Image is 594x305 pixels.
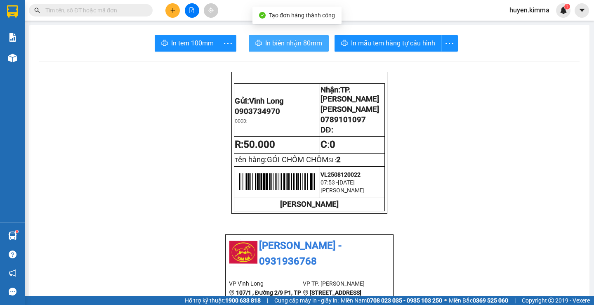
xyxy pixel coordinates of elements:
span: Cung cấp máy in - giấy in: [274,296,339,305]
button: more [220,35,236,52]
b: [STREET_ADDRESS][PERSON_NAME] [303,289,361,305]
img: logo-vxr [7,5,18,18]
span: file-add [189,7,195,13]
span: plus [170,7,176,13]
span: Miền Bắc [449,296,508,305]
button: file-add [185,3,199,18]
span: search [34,7,40,13]
span: DĐ: [321,125,333,135]
strong: 0708 023 035 - 0935 103 250 [367,297,442,304]
span: VL2508120022 [321,171,361,178]
span: [PERSON_NAME] [321,187,365,194]
span: 50.000 [243,139,275,150]
span: Nhận: [54,8,73,17]
button: plus [165,3,180,18]
span: environment [229,290,235,296]
span: 0789101097 [321,115,366,124]
span: printer [341,40,348,47]
div: [PERSON_NAME] [54,27,120,37]
li: [PERSON_NAME] - 0931936768 [229,238,390,269]
div: 20.000 [6,53,49,72]
strong: 0369 525 060 [473,297,508,304]
span: 2 [336,155,341,164]
strong: [PERSON_NAME] [280,200,339,209]
span: Gửi: [235,97,284,106]
button: caret-down [575,3,589,18]
span: printer [255,40,262,47]
span: 07:53 - [321,179,338,186]
span: Nhận: [321,85,379,104]
div: 0933989811 [54,37,120,48]
span: ên hàng: [238,155,328,164]
button: more [441,35,458,52]
span: caret-down [578,7,586,14]
span: GÓI CHÔM CHÔM [267,155,328,164]
span: Thu rồi : [6,53,31,62]
span: more [220,38,236,49]
span: check-circle [259,12,266,19]
div: TP. [PERSON_NAME] [54,7,120,27]
span: aim [208,7,214,13]
span: Hỗ trợ kỹ thuật: [185,296,261,305]
span: In biên nhận 80mm [265,38,322,48]
span: | [267,296,268,305]
span: TP. [PERSON_NAME] [321,85,379,104]
sup: 1 [16,230,18,233]
span: Vĩnh Long [249,97,284,106]
span: In mẫu tem hàng tự cấu hình [351,38,435,48]
img: solution-icon [8,33,17,42]
input: Tìm tên, số ĐT hoặc mã đơn [45,6,143,15]
span: huyen.kimma [503,5,556,15]
span: Miền Nam [341,296,442,305]
b: 107/1 , Đường 2/9 P1, TP Vĩnh Long [229,289,301,305]
span: printer [161,40,168,47]
span: ⚪️ [444,299,447,302]
span: more [442,38,457,49]
span: Gửi: [7,8,20,17]
sup: 1 [564,4,570,9]
span: SL: [328,157,336,163]
span: copyright [548,298,554,303]
span: notification [9,269,16,277]
div: Vĩnh Long [7,7,48,27]
button: printerIn biên nhận 80mm [249,35,329,52]
img: warehouse-icon [8,232,17,240]
img: icon-new-feature [560,7,567,14]
strong: R: [235,139,275,150]
span: CCCD: [235,118,247,124]
span: T [235,157,328,163]
button: printerIn mẫu tem hàng tự cấu hình [335,35,442,52]
span: 1 [566,4,568,9]
span: 0 [330,139,335,150]
button: printerIn tem 100mm [155,35,220,52]
img: logo.jpg [229,238,258,267]
strong: 1900 633 818 [225,297,261,304]
span: 0903734970 [235,107,280,116]
span: [DATE] [338,179,355,186]
span: [PERSON_NAME] [321,105,379,114]
span: In tem 100mm [171,38,214,48]
span: : [321,139,335,150]
span: question-circle [9,251,16,258]
strong: C [321,139,327,150]
span: | [514,296,516,305]
span: environment [303,290,309,296]
img: warehouse-icon [8,54,17,62]
button: aim [204,3,218,18]
span: message [9,288,16,296]
li: VP Vĩnh Long [229,279,303,288]
span: Tạo đơn hàng thành công [269,12,335,19]
li: VP TP. [PERSON_NAME] [303,279,377,288]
